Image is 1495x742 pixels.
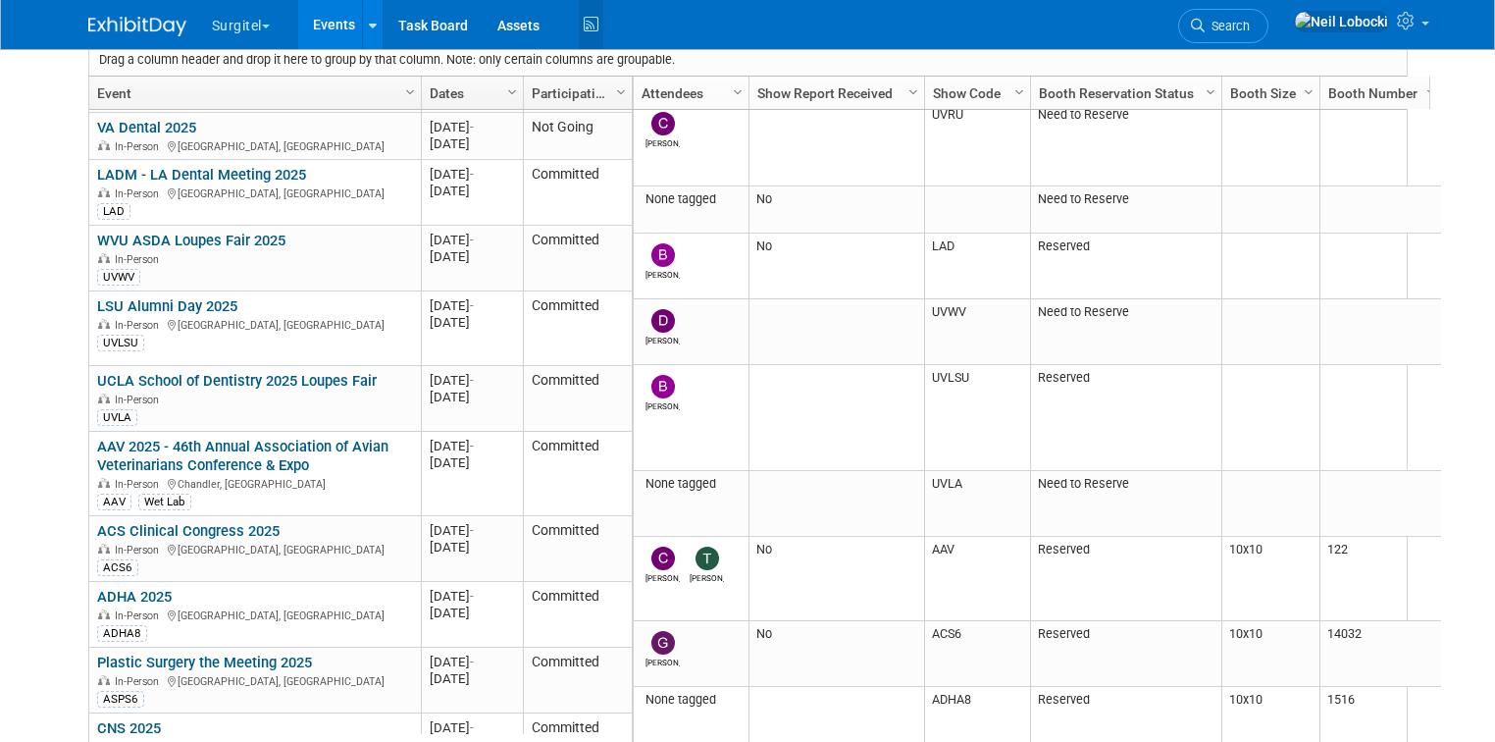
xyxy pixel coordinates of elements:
[470,298,474,313] span: -
[470,655,474,669] span: -
[98,187,110,197] img: In-Person Event
[924,365,1030,471] td: UVLSU
[933,77,1017,110] a: Show Code
[430,719,514,736] div: [DATE]
[470,589,474,604] span: -
[645,570,680,583] div: Christopher Martinez
[115,675,165,688] span: In-Person
[924,471,1030,537] td: UVLA
[399,77,421,106] a: Column Settings
[430,232,514,248] div: [DATE]
[730,84,746,100] span: Column Settings
[1039,77,1209,110] a: Booth Reservation Status
[727,77,748,106] a: Column Settings
[523,291,632,366] td: Committed
[748,537,924,621] td: No
[97,77,408,110] a: Event
[924,299,1030,365] td: UVWV
[430,183,514,199] div: [DATE]
[430,654,514,670] div: [DATE]
[430,670,514,687] div: [DATE]
[1030,621,1221,687] td: Reserved
[97,335,144,350] div: UVLSU
[905,84,921,100] span: Column Settings
[98,544,110,554] img: In-Person Event
[430,539,514,556] div: [DATE]
[97,297,237,315] a: LSU Alumni Day 2025
[98,675,110,685] img: In-Person Event
[97,559,138,575] div: ACS6
[97,691,144,707] div: ASPS6
[641,692,741,708] div: None tagged
[97,475,412,492] div: Chandler, [GEOGRAPHIC_DATA]
[1420,77,1442,106] a: Column Settings
[924,102,1030,186] td: UVRU
[470,439,474,453] span: -
[98,140,110,150] img: In-Person Event
[430,135,514,152] div: [DATE]
[748,621,924,687] td: No
[97,316,412,333] div: [GEOGRAPHIC_DATA], [GEOGRAPHIC_DATA]
[645,398,680,411] div: Brandon Medling
[138,494,191,509] div: Wet Lab
[504,84,520,100] span: Column Settings
[115,544,165,556] span: In-Person
[98,253,110,263] img: In-Person Event
[470,523,474,538] span: -
[115,140,165,153] span: In-Person
[1221,621,1319,687] td: 10x10
[523,648,632,714] td: Committed
[89,44,1407,76] div: Drag a column header and drop it here to group by that column. Note: only certain columns are gro...
[1221,537,1319,621] td: 10x10
[97,269,140,285] div: UVWV
[430,119,514,135] div: [DATE]
[523,582,632,648] td: Committed
[97,625,147,641] div: ADHA8
[97,166,306,184] a: LADM - LA Dental Meeting 2025
[645,135,680,148] div: Christopher Martinez
[1203,84,1218,100] span: Column Settings
[98,609,110,619] img: In-Person Event
[748,186,924,234] td: No
[1008,77,1030,106] a: Column Settings
[690,570,724,583] div: Tim Faircloth
[97,119,196,136] a: VA Dental 2025
[645,267,680,280] div: Brian Craig
[645,655,680,667] div: Gregg Szymanski
[430,297,514,314] div: [DATE]
[1030,299,1221,365] td: Need to Reserve
[115,609,165,622] span: In-Person
[1011,84,1027,100] span: Column Settings
[651,547,675,570] img: Christopher Martinez
[523,516,632,582] td: Committed
[470,120,474,134] span: -
[98,394,110,403] img: In-Person Event
[1205,19,1250,33] span: Search
[97,494,131,509] div: AAV
[97,409,137,425] div: UVLA
[98,319,110,329] img: In-Person Event
[1030,102,1221,186] td: Need to Reserve
[97,185,412,201] div: [GEOGRAPHIC_DATA], [GEOGRAPHIC_DATA]
[430,588,514,605] div: [DATE]
[430,314,514,331] div: [DATE]
[1298,77,1319,106] a: Column Settings
[430,248,514,265] div: [DATE]
[470,167,474,182] span: -
[696,547,719,570] img: Tim Faircloth
[641,191,741,207] div: None tagged
[1030,471,1221,537] td: Need to Reserve
[1294,11,1389,32] img: Neil Lobocki
[430,605,514,621] div: [DATE]
[613,84,629,100] span: Column Settings
[651,375,675,398] img: Brandon Medling
[88,17,186,36] img: ExhibitDay
[470,233,474,247] span: -
[430,372,514,389] div: [DATE]
[430,389,514,405] div: [DATE]
[1423,84,1439,100] span: Column Settings
[1030,365,1221,471] td: Reserved
[115,253,165,266] span: In-Person
[642,77,736,110] a: Attendees
[1319,621,1442,687] td: 14032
